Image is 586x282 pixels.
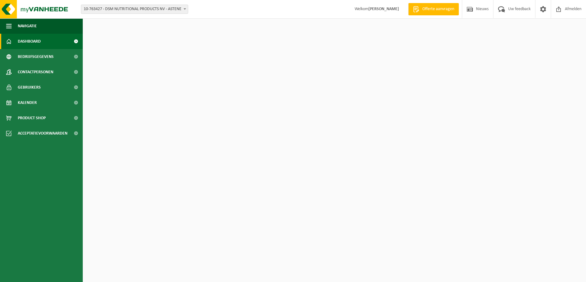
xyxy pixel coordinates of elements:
span: Offerte aanvragen [421,6,456,12]
span: Gebruikers [18,80,41,95]
span: Acceptatievoorwaarden [18,126,67,141]
span: Contactpersonen [18,64,53,80]
a: Offerte aanvragen [408,3,459,15]
span: Product Shop [18,110,46,126]
strong: [PERSON_NAME] [368,7,399,11]
span: 10-763427 - DSM NUTRITIONAL PRODUCTS NV - ASTENE [81,5,188,14]
span: 10-763427 - DSM NUTRITIONAL PRODUCTS NV - ASTENE [81,5,188,13]
span: Navigatie [18,18,37,34]
span: Dashboard [18,34,41,49]
span: Bedrijfsgegevens [18,49,54,64]
span: Kalender [18,95,37,110]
